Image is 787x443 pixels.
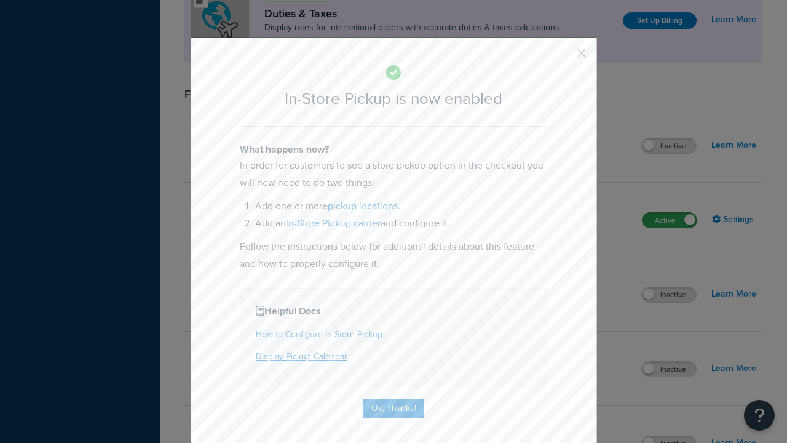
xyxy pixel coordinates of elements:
[240,157,547,191] p: In order for customers to see a store pickup option in the checkout you will now need to do two t...
[240,238,547,273] p: Follow the instructions below for additional details about this feature and how to properly confi...
[240,142,547,157] h4: What happens now?
[256,304,531,319] h4: Helpful Docs
[256,328,382,341] a: How to Configure In-Store Pickup
[240,90,547,108] h2: In-Store Pickup is now enabled
[286,216,381,230] a: In-Store Pickup carrier
[363,399,424,418] button: Ok, Thanks!
[255,215,547,232] li: Add an and configure it.
[256,350,347,363] a: Display Pickup Calendar
[328,199,398,213] a: pickup locations
[255,198,547,215] li: Add one or more .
